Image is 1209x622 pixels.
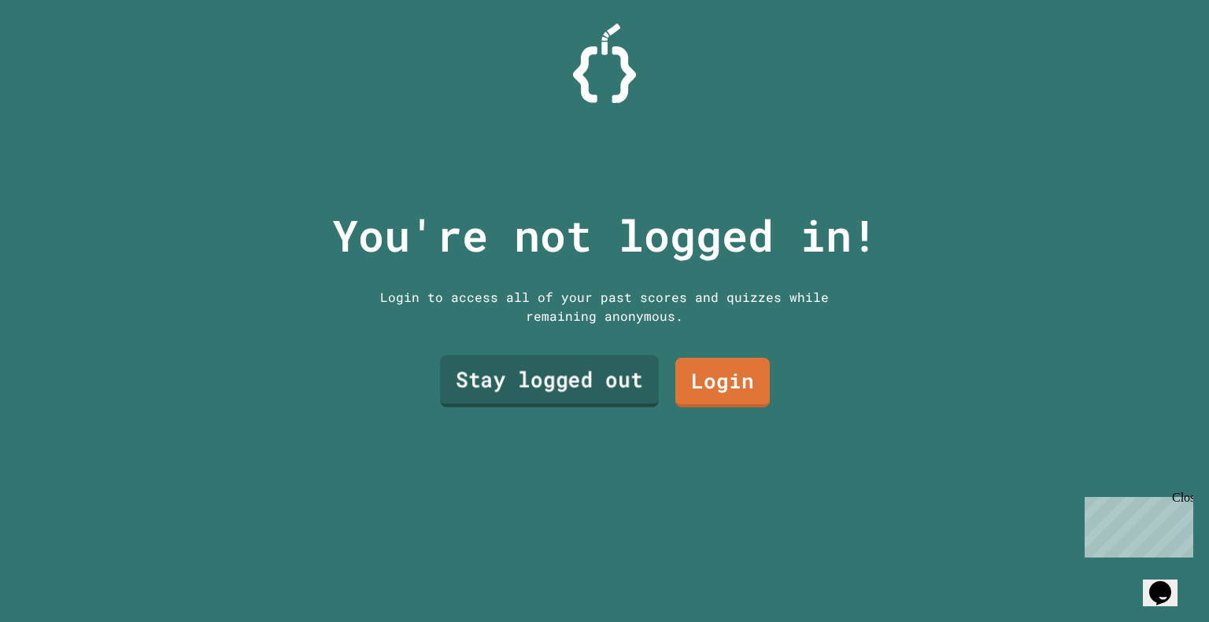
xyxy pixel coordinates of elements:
[6,6,109,100] div: Chat with us now!Close
[573,24,636,103] img: Logo.svg
[440,355,659,407] a: Stay logged out
[675,358,770,407] a: Login
[368,288,841,326] div: Login to access all of your past scores and quizzes while remaining anonymous.
[1078,491,1193,558] iframe: chat widget
[332,203,878,268] p: You're not logged in!
[1143,559,1193,606] iframe: chat widget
